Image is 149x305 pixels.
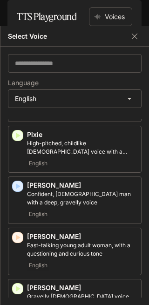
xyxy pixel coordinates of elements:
[27,158,49,169] span: English
[27,209,49,220] span: English
[17,7,76,26] h1: TTS Playground
[7,5,24,21] button: open drawer
[27,181,137,190] p: [PERSON_NAME]
[8,80,39,86] p: Language
[27,190,137,207] p: Confident, British man with a deep, gravelly voice
[27,130,137,139] p: Pixie
[27,241,137,258] p: Fast-talking young adult woman, with a questioning and curious tone
[89,7,132,26] button: Voices
[27,139,137,156] p: High-pitched, childlike female voice with a squeaky quality - great for a cartoon character
[27,232,137,241] p: [PERSON_NAME]
[8,90,141,108] div: English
